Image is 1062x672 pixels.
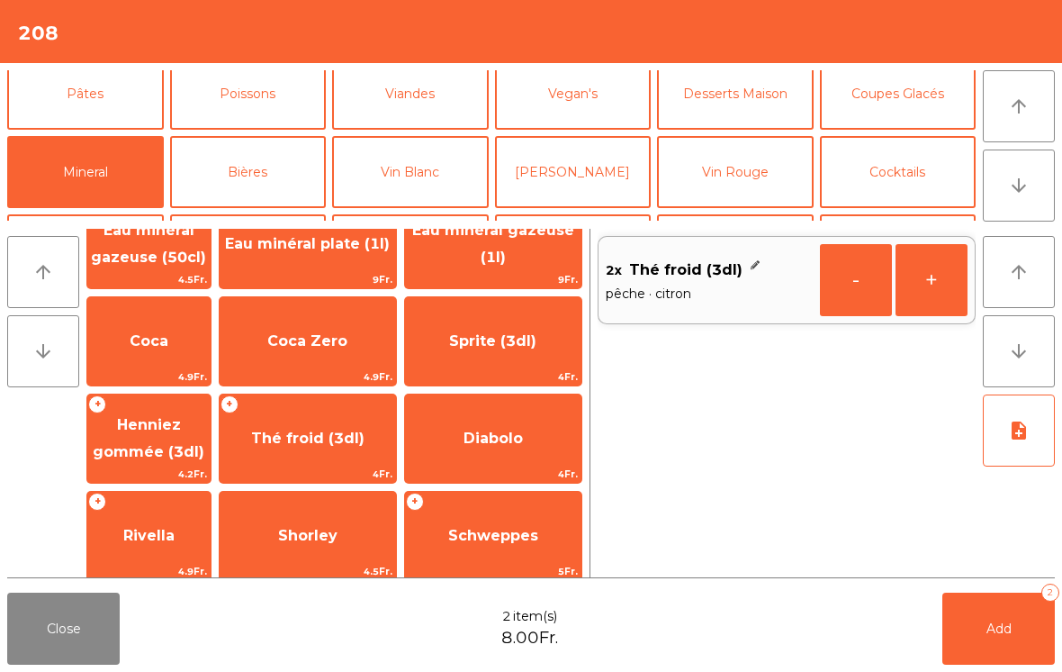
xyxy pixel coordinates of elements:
[657,136,814,208] button: Vin Rouge
[87,368,211,386] span: 4.9Fr.
[502,607,511,626] span: 2
[251,430,364,447] span: Thé froid (3dl)
[1008,95,1030,117] i: arrow_upward
[7,58,164,130] button: Pâtes
[1008,175,1030,196] i: arrow_downward
[405,368,581,386] span: 4Fr.
[983,395,1055,467] button: note_add
[220,395,238,413] span: +
[18,20,58,47] h4: 208
[220,563,396,580] span: 4.5Fr.
[495,58,652,130] button: Vegan's
[225,235,390,252] span: Eau minéral plate (1l)
[7,236,79,308] button: arrow_upward
[1008,341,1030,362] i: arrow_downward
[332,58,489,130] button: Viandes
[606,284,813,304] span: pêche · citron
[820,136,976,208] button: Cocktails
[983,236,1055,308] button: arrow_upward
[332,136,489,208] button: Vin Blanc
[88,493,106,511] span: +
[220,466,396,483] span: 4Fr.
[501,626,558,650] span: 8.00Fr.
[220,271,396,288] span: 9Fr.
[7,315,79,387] button: arrow_downward
[32,261,54,283] i: arrow_upward
[986,621,1012,637] span: Add
[820,214,976,286] button: gobelet emporter
[7,214,164,286] button: Apéritifs
[220,368,396,386] span: 4.9Fr.
[895,244,967,316] button: +
[1041,584,1059,602] div: 2
[820,58,976,130] button: Coupes Glacés
[170,136,327,208] button: Bières
[170,58,327,130] button: Poissons
[278,527,337,544] span: Shorley
[32,341,54,362] i: arrow_downward
[88,395,106,413] span: +
[93,416,204,460] span: Henniez gommée (3dl)
[983,315,1055,387] button: arrow_downward
[405,466,581,483] span: 4Fr.
[405,563,581,580] span: 5Fr.
[123,527,175,544] span: Rivella
[1008,420,1030,441] i: note_add
[1008,261,1030,283] i: arrow_upward
[267,332,347,350] span: Coca Zero
[820,244,892,316] button: -
[332,214,489,286] button: Menu évènement
[87,563,211,580] span: 4.9Fr.
[449,332,536,350] span: Sprite (3dl)
[513,607,557,626] span: item(s)
[983,150,1055,222] button: arrow_downward
[495,136,652,208] button: [PERSON_NAME]
[87,466,211,483] span: 4.2Fr.
[629,257,742,284] span: Thé froid (3dl)
[406,493,424,511] span: +
[657,214,814,286] button: Cadeaux
[606,257,622,284] span: 2x
[130,332,168,350] span: Coca
[983,70,1055,142] button: arrow_upward
[87,271,211,288] span: 4.5Fr.
[7,593,120,665] button: Close
[170,214,327,286] button: Digestifs
[463,430,523,447] span: Diabolo
[448,527,538,544] span: Schweppes
[7,136,164,208] button: Mineral
[405,271,581,288] span: 9Fr.
[495,214,652,286] button: Huîtres
[942,593,1055,665] button: Add2
[657,58,814,130] button: Desserts Maison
